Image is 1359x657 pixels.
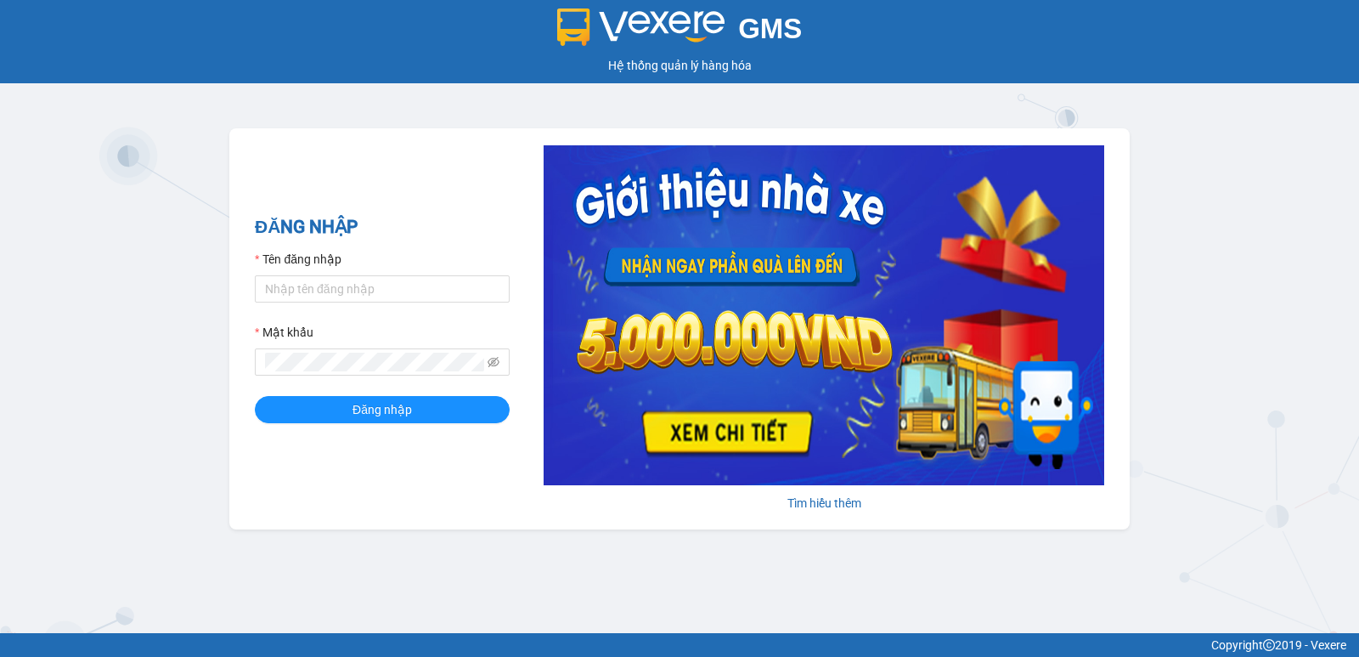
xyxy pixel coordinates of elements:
h2: ĐĂNG NHẬP [255,213,510,241]
span: Đăng nhập [352,400,412,419]
button: Đăng nhập [255,396,510,423]
span: copyright [1263,639,1275,651]
input: Mật khẩu [265,353,484,371]
label: Tên đăng nhập [255,250,341,269]
label: Mật khẩu [255,323,313,342]
div: Copyright 2019 - Vexere [13,636,1346,654]
span: GMS [738,13,802,44]
input: Tên đăng nhập [255,275,510,303]
div: Hệ thống quản lý hàng hóa [4,56,1355,75]
img: logo 2 [557,8,725,46]
a: GMS [557,25,803,39]
img: banner-0 [544,145,1104,485]
span: eye-invisible [488,356,499,368]
div: Tìm hiểu thêm [544,494,1104,513]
